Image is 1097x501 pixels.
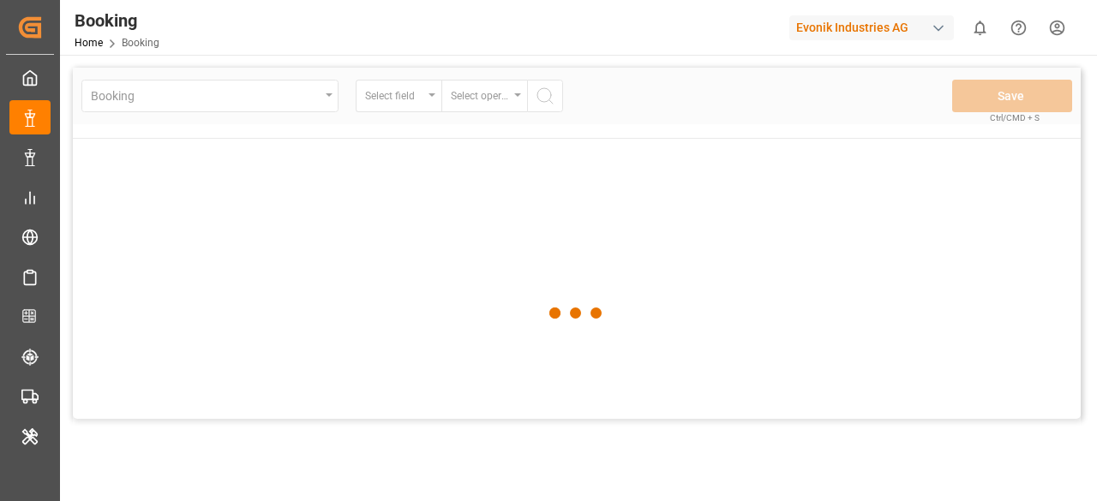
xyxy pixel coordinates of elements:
div: Booking [75,8,159,33]
button: Evonik Industries AG [789,11,961,44]
button: Help Center [999,9,1038,47]
button: show 0 new notifications [961,9,999,47]
div: Evonik Industries AG [789,15,954,40]
a: Home [75,37,103,49]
